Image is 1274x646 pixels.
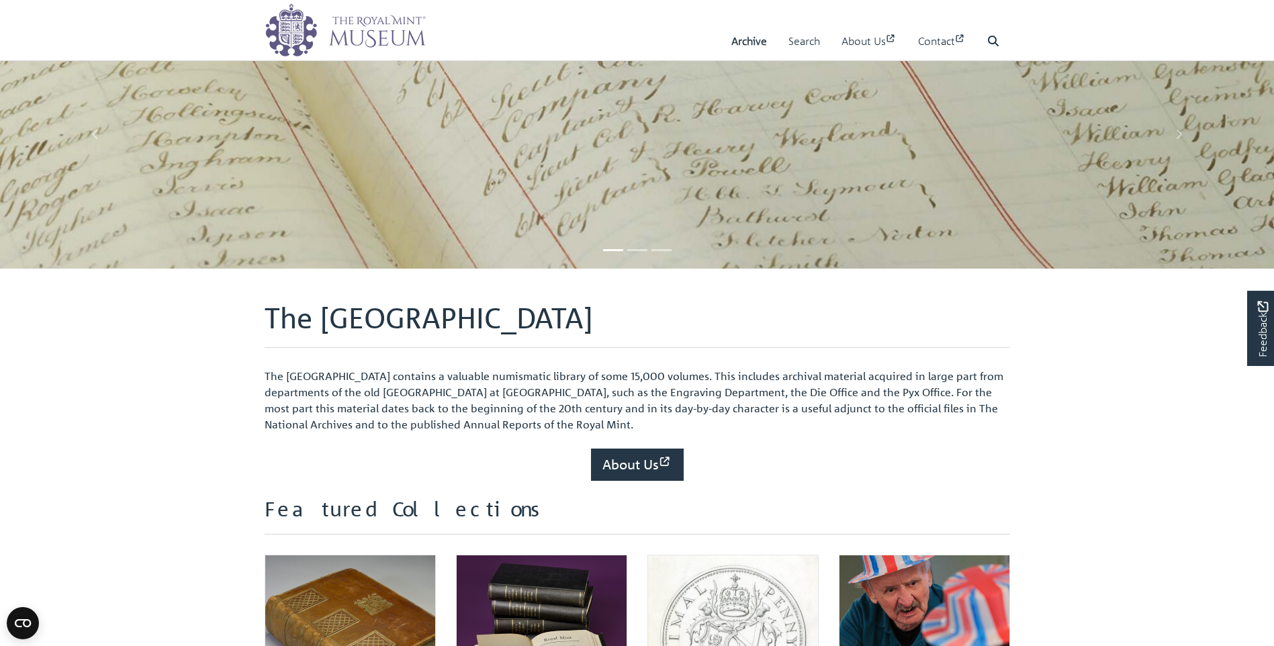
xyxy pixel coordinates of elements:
img: logo_wide.png [265,3,426,57]
h2: Featured Collections [265,497,1010,535]
a: About Us [591,449,684,481]
a: About Us [841,22,897,60]
a: Search [788,22,820,60]
button: Open CMP widget [7,607,39,639]
h1: The [GEOGRAPHIC_DATA] [265,301,1010,348]
a: Archive [731,22,767,60]
a: Would you like to provide feedback? [1247,291,1274,366]
span: Feedback [1255,301,1271,357]
p: The [GEOGRAPHIC_DATA] contains a valuable numismatic library of some 15,000 volumes. This include... [265,368,1010,432]
a: Contact [918,22,966,60]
